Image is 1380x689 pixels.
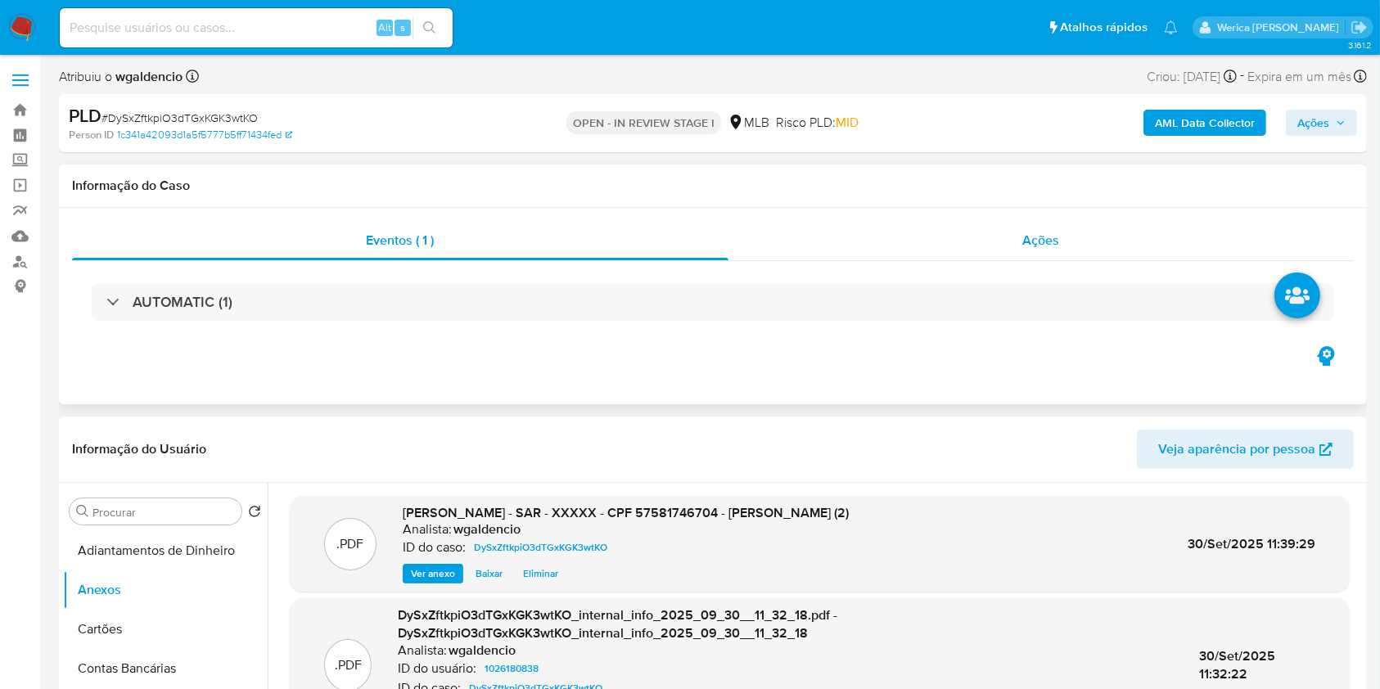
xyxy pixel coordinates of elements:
[400,20,405,35] span: s
[776,114,859,132] span: Risco PLD:
[836,113,859,132] span: MID
[566,111,721,134] p: OPEN - IN REVIEW STAGE I
[378,20,391,35] span: Alt
[467,538,614,557] a: DySxZftkpiO3dTGxKGK3wtKO
[403,564,463,583] button: Ver anexo
[485,659,539,678] span: 1026180838
[92,283,1334,321] div: AUTOMATIC (1)
[728,114,769,132] div: MLB
[403,503,849,522] span: [PERSON_NAME] - SAR - XXXXX - CPF 57581746704 - [PERSON_NAME] (2)
[335,656,362,674] p: .PDF
[1240,65,1244,88] span: -
[117,128,292,142] a: 1c341a42093d1a5f5777b5ff71434fed
[101,110,258,126] span: # DySxZftkpiO3dTGxKGK3wtKO
[133,293,232,311] h3: AUTOMATIC (1)
[1137,430,1354,469] button: Veja aparência por pessoa
[367,231,435,250] span: Eventos ( 1 )
[403,521,452,538] p: Analista:
[398,606,837,642] span: DySxZftkpiO3dTGxKGK3wtKO_internal_info_2025_09_30__11_32_18.pdf - DySxZftkpiO3dTGxKGK3wtKO_intern...
[60,17,453,38] input: Pesquise usuários ou casos...
[248,505,261,523] button: Retornar ao pedido padrão
[63,610,268,649] button: Cartões
[1297,110,1329,136] span: Ações
[413,16,446,39] button: search-icon
[1247,68,1351,86] span: Expira em um mês
[1147,65,1237,88] div: Criou: [DATE]
[69,128,114,142] b: Person ID
[76,505,89,518] button: Procurar
[453,521,521,538] h6: wgaldencio
[1158,430,1315,469] span: Veja aparência por pessoa
[1023,231,1060,250] span: Ações
[63,570,268,610] button: Anexos
[69,102,101,128] b: PLD
[515,564,566,583] button: Eliminar
[112,67,183,86] b: wgaldencio
[411,565,455,582] span: Ver anexo
[467,564,511,583] button: Baixar
[398,642,447,659] p: Analista:
[1143,110,1266,136] button: AML Data Collector
[72,178,1354,194] h1: Informação do Caso
[398,660,476,677] p: ID do usuário:
[1155,110,1255,136] b: AML Data Collector
[1286,110,1357,136] button: Ações
[1060,19,1148,36] span: Atalhos rápidos
[92,505,235,520] input: Procurar
[403,539,466,556] p: ID do caso:
[474,538,607,557] span: DySxZftkpiO3dTGxKGK3wtKO
[59,68,183,86] span: Atribuiu o
[523,565,558,582] span: Eliminar
[1164,20,1178,34] a: Notificações
[476,565,503,582] span: Baixar
[1217,20,1345,35] p: werica.jgaldencio@mercadolivre.com
[63,649,268,688] button: Contas Bancárias
[449,642,516,659] h6: wgaldencio
[1188,534,1315,553] span: 30/Set/2025 11:39:29
[63,531,268,570] button: Adiantamentos de Dinheiro
[478,659,545,678] a: 1026180838
[72,441,206,457] h1: Informação do Usuário
[337,535,364,553] p: .PDF
[1351,19,1368,36] a: Sair
[1199,646,1275,683] span: 30/Set/2025 11:32:22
